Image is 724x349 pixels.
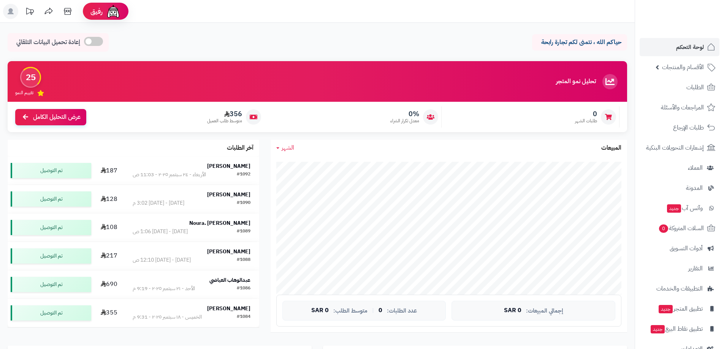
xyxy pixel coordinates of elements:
td: 690 [94,270,124,298]
span: إشعارات التحويلات البنكية [646,142,704,153]
img: ai-face.png [106,4,121,19]
span: لوحة التحكم [676,42,704,52]
a: التقارير [640,259,719,278]
td: 355 [94,299,124,327]
span: 0% [390,110,419,118]
span: 356 [207,110,242,118]
span: المراجعات والأسئلة [661,102,704,113]
div: #1084 [237,313,250,321]
span: التقارير [688,263,703,274]
h3: آخر الطلبات [227,145,253,152]
span: السلات المتروكة [658,223,704,234]
a: إشعارات التحويلات البنكية [640,139,719,157]
div: تم التوصيل [11,277,91,292]
div: [DATE] - [DATE] 12:10 ص [133,256,191,264]
a: العملاء [640,159,719,177]
div: الأربعاء - ٢٤ سبتمبر ٢٠٢٥ - 11:03 ص [133,171,206,178]
a: تطبيق المتجرجديد [640,300,719,318]
span: معدل تكرار الشراء [390,118,419,124]
h3: المبيعات [601,145,621,152]
div: تم التوصيل [11,220,91,235]
span: العملاء [688,163,703,173]
a: المدونة [640,179,719,197]
span: | [372,308,374,313]
span: جديد [667,204,681,213]
span: إجمالي المبيعات: [526,308,563,314]
a: السلات المتروكة0 [640,219,719,237]
span: وآتس آب [666,203,703,213]
a: وآتس آبجديد [640,199,719,217]
span: التطبيقات والخدمات [656,283,703,294]
div: الأحد - ٢١ سبتمبر ٢٠٢٥ - 9:19 م [133,285,195,292]
span: طلبات الشهر [575,118,597,124]
span: الأقسام والمنتجات [662,62,704,73]
a: الطلبات [640,78,719,96]
span: جديد [659,305,673,313]
strong: [PERSON_NAME] [207,248,250,256]
a: أدوات التسويق [640,239,719,257]
span: 0 SAR [504,307,521,314]
div: #1088 [237,256,250,264]
a: التطبيقات والخدمات [640,280,719,298]
span: رفيق [90,7,103,16]
span: 0 [575,110,597,118]
span: 0 [659,224,668,233]
span: الطلبات [686,82,704,93]
strong: [PERSON_NAME] [207,162,250,170]
span: تطبيق المتجر [658,303,703,314]
a: الشهر [276,144,294,152]
span: تطبيق نقاط البيع [650,324,703,334]
div: #1090 [237,199,250,207]
span: متوسط طلب العميل [207,118,242,124]
strong: عبدالوهاب العياضي [209,276,250,284]
a: طلبات الإرجاع [640,118,719,137]
td: 128 [94,185,124,213]
span: جديد [651,325,665,333]
span: طلبات الإرجاع [673,122,704,133]
span: أدوات التسويق [670,243,703,254]
a: تحديثات المنصة [20,4,39,21]
span: متوسط الطلب: [333,308,368,314]
div: [DATE] - [DATE] 1:06 ص [133,228,188,235]
strong: Noura. [PERSON_NAME] [189,219,250,227]
span: تقييم النمو [15,90,33,96]
a: تطبيق نقاط البيعجديد [640,320,719,338]
a: عرض التحليل الكامل [15,109,86,125]
strong: [PERSON_NAME] [207,191,250,199]
img: logo-2.png [672,21,717,36]
span: عرض التحليل الكامل [33,113,81,122]
span: 0 SAR [311,307,329,314]
a: المراجعات والأسئلة [640,98,719,117]
div: #1086 [237,285,250,292]
td: 187 [94,156,124,185]
span: 0 [379,307,382,314]
div: تم التوصيل [11,305,91,321]
strong: [PERSON_NAME] [207,305,250,313]
h3: تحليل نمو المتجر [556,78,596,85]
div: تم التوصيل [11,163,91,178]
td: 108 [94,213,124,242]
p: حياكم الله ، نتمنى لكم تجارة رابحة [538,38,621,47]
td: 217 [94,242,124,270]
div: #1092 [237,171,250,178]
div: تم التوصيل [11,248,91,264]
span: المدونة [686,183,703,193]
span: عدد الطلبات: [387,308,417,314]
span: الشهر [282,143,294,152]
div: الخميس - ١٨ سبتمبر ٢٠٢٥ - 9:31 م [133,313,202,321]
span: إعادة تحميل البيانات التلقائي [16,38,80,47]
div: #1089 [237,228,250,235]
div: [DATE] - [DATE] 3:02 م [133,199,184,207]
div: تم التوصيل [11,191,91,207]
a: لوحة التحكم [640,38,719,56]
